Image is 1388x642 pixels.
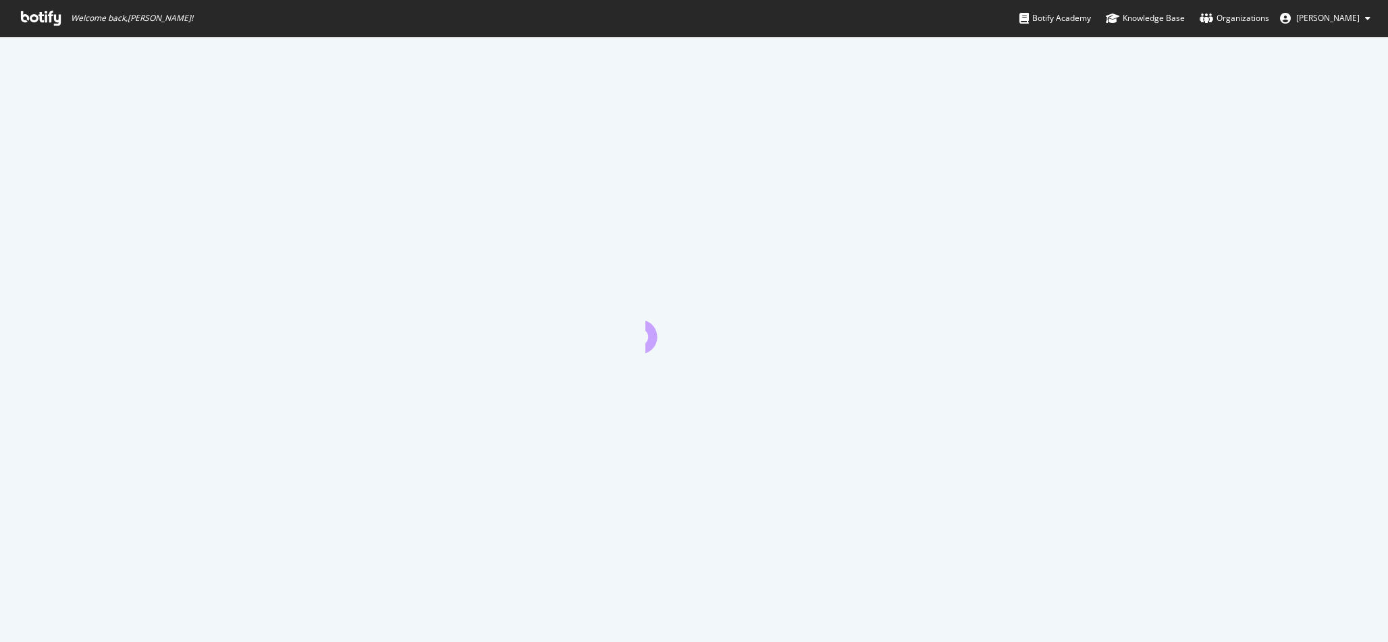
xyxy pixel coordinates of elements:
[1200,11,1269,25] div: Organizations
[1296,12,1360,24] span: George Driscoll
[71,13,193,24] span: Welcome back, [PERSON_NAME] !
[645,304,743,353] div: animation
[1269,7,1381,29] button: [PERSON_NAME]
[1019,11,1091,25] div: Botify Academy
[1106,11,1185,25] div: Knowledge Base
